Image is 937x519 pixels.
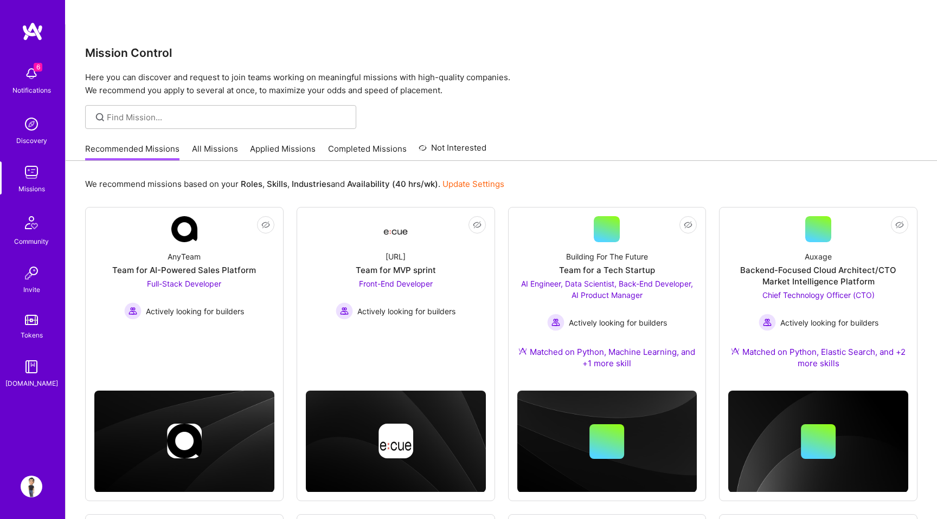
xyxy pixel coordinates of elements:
[167,424,202,458] img: Company logo
[336,302,353,320] img: Actively looking for builders
[25,315,38,325] img: tokens
[18,183,45,194] div: Missions
[21,329,43,341] div: Tokens
[780,317,878,328] span: Actively looking for builders
[261,220,270,229] i: icon EyeClosed
[378,424,413,458] img: Company logo
[85,71,917,97] p: Here you can discover and request to join teams working on meaningful missions with high-quality ...
[518,347,527,355] img: Ateam Purple Icon
[566,251,648,262] div: Building For The Future
[14,236,49,247] div: Community
[85,143,179,161] a: Recommended Missions
[21,161,42,183] img: teamwork
[728,264,908,287] div: Backend-Focused Cloud Architect/CTO Market Intelligence Platform
[267,179,287,189] b: Skills
[18,210,44,236] img: Community
[23,284,40,295] div: Invite
[895,220,904,229] i: icon EyeClosed
[356,264,436,276] div: Team for MVP sprint
[357,306,455,317] span: Actively looking for builders
[728,391,908,492] img: cover
[728,346,908,369] div: Matched on Python, Elastic Search, and +2 more skills
[147,279,221,288] span: Full-Stack Developer
[559,264,655,276] div: Team for a Tech Startup
[241,179,262,189] b: Roles
[21,63,42,85] img: bell
[473,220,482,229] i: icon EyeClosed
[85,178,504,190] p: We recommend missions based on your , , and .
[107,112,348,123] input: Find Mission...
[547,314,564,331] img: Actively looking for builders
[21,113,42,135] img: discovery
[517,346,697,369] div: Matched on Python, Machine Learning, and +1 more skill
[442,179,504,189] a: Update Settings
[146,306,244,317] span: Actively looking for builders
[124,302,142,320] img: Actively looking for builders
[85,46,917,60] h3: Mission Control
[292,179,331,189] b: Industries
[192,143,238,161] a: All Missions
[805,251,832,262] div: Auxage
[16,135,47,146] div: Discovery
[419,141,486,161] a: Not Interested
[386,251,406,262] div: [URL]
[731,347,740,355] img: Ateam Purple Icon
[328,143,407,161] a: Completed Missions
[21,356,42,378] img: guide book
[250,143,316,161] a: Applied Missions
[684,220,692,229] i: icon EyeClosed
[12,85,51,96] div: Notifications
[168,251,201,262] div: AnyTeam
[21,476,42,497] img: User Avatar
[521,279,693,300] span: AI Engineer, Data Scientist, Back-End Developer, AI Product Manager
[34,63,42,72] span: 6
[22,22,43,41] img: logo
[347,179,438,189] b: Availability (40 hrs/wk)
[569,317,667,328] span: Actively looking for builders
[359,279,433,288] span: Front-End Developer
[94,391,274,492] img: cover
[112,264,256,276] div: Team for AI-Powered Sales Platform
[5,378,58,389] div: [DOMAIN_NAME]
[94,111,106,124] i: icon SearchGrey
[762,290,875,300] span: Chief Technology Officer (CTO)
[517,391,697,492] img: cover
[21,262,42,284] img: Invite
[306,391,486,492] img: cover
[171,216,197,242] img: Company Logo
[759,314,776,331] img: Actively looking for builders
[383,219,409,239] img: Company Logo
